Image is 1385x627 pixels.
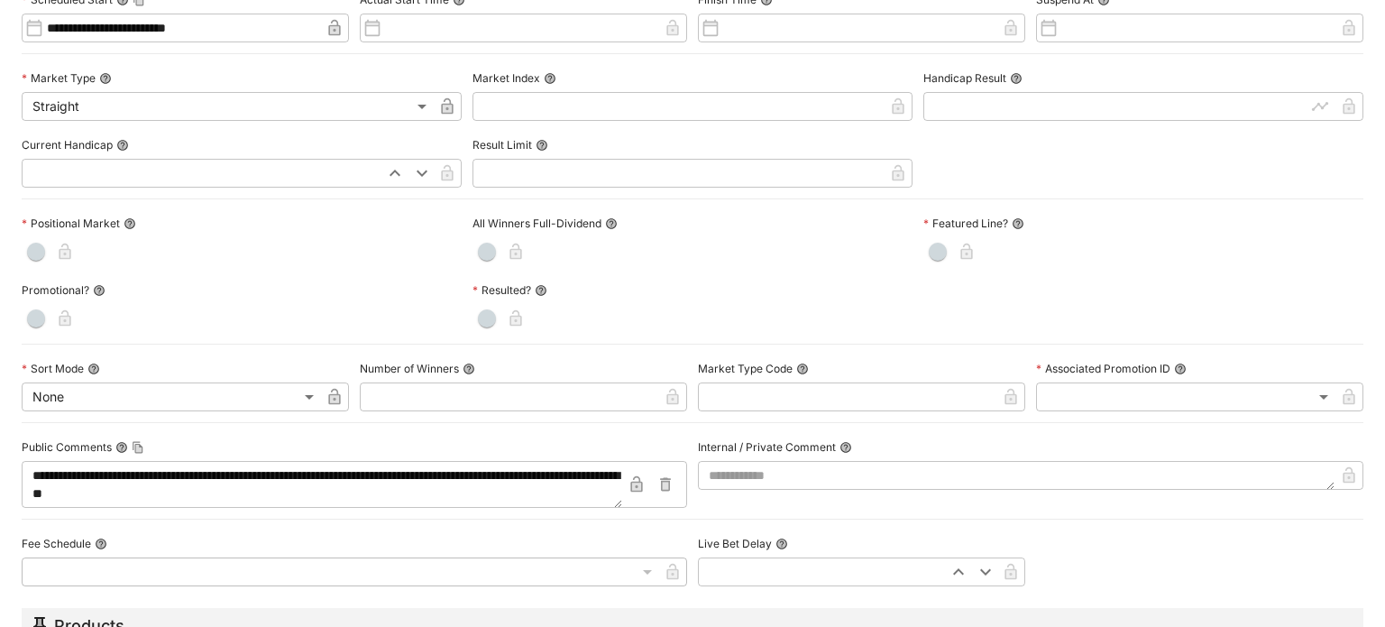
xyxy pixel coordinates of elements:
[1174,363,1187,375] button: Associated Promotion ID
[536,139,548,152] button: Result Limit
[22,361,84,376] p: Sort Mode
[605,217,618,230] button: All Winners Full-Dividend
[1036,361,1170,376] p: Associated Promotion ID
[22,216,120,231] p: Positional Market
[472,137,532,152] p: Result Limit
[472,216,601,231] p: All Winners Full-Dividend
[1012,217,1024,230] button: Featured Line?
[22,282,89,298] p: Promotional?
[99,72,112,85] button: Market Type
[1010,72,1023,85] button: Handicap Result
[698,361,793,376] p: Market Type Code
[839,441,852,454] button: Internal / Private Comment
[87,363,100,375] button: Sort Mode
[796,363,809,375] button: Market Type Code
[472,282,531,298] p: Resulted?
[115,441,128,454] button: Public CommentsCopy To Clipboard
[93,284,105,297] button: Promotional?
[22,439,112,455] p: Public Comments
[923,70,1006,86] p: Handicap Result
[698,439,836,455] p: Internal / Private Comment
[22,383,320,411] div: None
[22,92,433,121] div: Straight
[472,70,540,86] p: Market Index
[95,538,107,550] button: Fee Schedule
[132,441,144,454] button: Copy To Clipboard
[360,361,459,376] p: Number of Winners
[544,72,556,85] button: Market Index
[22,70,96,86] p: Market Type
[775,538,788,550] button: Live Bet Delay
[535,284,547,297] button: Resulted?
[116,139,129,152] button: Current Handicap
[698,536,772,551] p: Live Bet Delay
[22,536,91,551] p: Fee Schedule
[463,363,475,375] button: Number of Winners
[124,217,136,230] button: Positional Market
[923,216,1008,231] p: Featured Line?
[22,137,113,152] p: Current Handicap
